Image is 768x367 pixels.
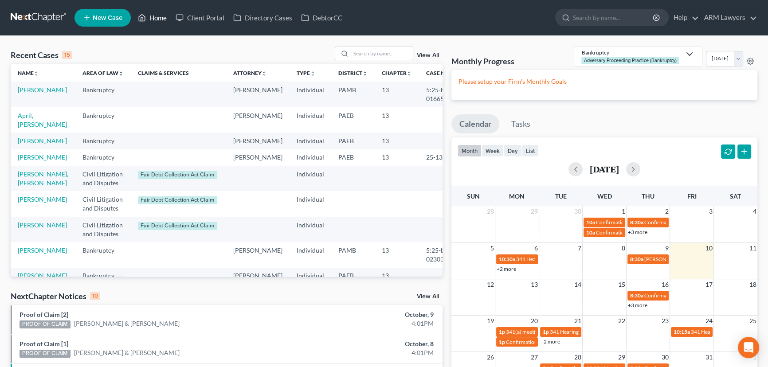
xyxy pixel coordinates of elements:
[419,149,462,166] td: 25-13859
[533,243,539,254] span: 6
[302,319,434,328] div: 4:01PM
[93,15,122,21] span: New Case
[226,149,290,166] td: [PERSON_NAME]
[18,246,67,254] a: [PERSON_NAME]
[226,82,290,107] td: [PERSON_NAME]
[752,206,757,217] span: 4
[748,279,757,290] span: 18
[290,82,331,107] td: Individual
[74,319,180,328] a: [PERSON_NAME] & [PERSON_NAME]
[131,64,226,82] th: Claims & Services
[630,219,643,226] span: 8:30a
[590,164,619,174] h2: [DATE]
[290,133,331,149] td: Individual
[375,149,419,166] td: 13
[504,144,522,156] button: day
[617,279,626,290] span: 15
[302,310,434,319] div: October, 9
[62,51,72,59] div: 15
[338,70,368,76] a: Districtunfold_more
[617,352,626,363] span: 29
[630,256,643,262] span: 8:30a
[486,352,495,363] span: 26
[530,316,539,326] span: 20
[362,71,368,76] i: unfold_more
[577,243,582,254] span: 7
[506,328,592,335] span: 341(a) meeting for [PERSON_NAME]
[331,242,375,267] td: PAMB
[331,268,375,284] td: PAEB
[18,112,67,128] a: April, [PERSON_NAME]
[290,166,331,191] td: Individual
[226,133,290,149] td: [PERSON_NAME]
[226,242,290,267] td: [PERSON_NAME]
[133,10,171,26] a: Home
[302,348,434,357] div: 4:01PM
[661,316,670,326] span: 23
[290,149,331,166] td: Individual
[375,82,419,107] td: 13
[18,221,67,229] a: [PERSON_NAME]
[644,219,767,226] span: Confirmation hearing for Rhinesca [PERSON_NAME]
[664,206,670,217] span: 2
[417,293,439,300] a: View All
[75,133,131,149] td: Bankruptcy
[382,70,412,76] a: Chapterunfold_more
[522,144,539,156] button: list
[669,10,699,26] a: Help
[20,350,71,358] div: PROOF OF CLAIM
[20,320,71,328] div: PROOF OF CLAIM
[419,242,462,267] td: 5:25-bk-02303
[644,292,767,299] span: Confirmation hearing for Rhinesca [PERSON_NAME]
[597,192,611,200] span: Wed
[642,192,654,200] span: Thu
[75,268,131,284] td: Bankruptcy
[419,82,462,107] td: 5:25-bk-01665
[458,144,482,156] button: month
[738,337,759,358] div: Open Intercom Messenger
[555,192,566,200] span: Tue
[674,328,690,335] span: 10:15a
[11,291,100,301] div: NextChapter Notices
[497,265,516,272] a: +2 more
[75,149,131,166] td: Bankruptcy
[730,192,741,200] span: Sat
[628,302,647,308] a: +3 more
[451,114,499,134] a: Calendar
[290,191,331,216] td: Individual
[530,279,539,290] span: 13
[705,352,713,363] span: 31
[75,191,131,216] td: Civil Litigation and Disputes
[375,107,419,133] td: 13
[34,71,39,76] i: unfold_more
[516,256,596,262] span: 341 Hearing for [PERSON_NAME]
[530,206,539,217] span: 29
[375,268,419,284] td: 13
[310,71,315,76] i: unfold_more
[573,206,582,217] span: 30
[530,352,539,363] span: 27
[573,9,654,26] input: Search by name...
[138,222,217,230] div: Fair Debt Collection Act Claim
[550,328,629,335] span: 341 Hearing for [PERSON_NAME]
[509,192,525,200] span: Mon
[705,243,713,254] span: 10
[262,71,267,76] i: unfold_more
[290,217,331,242] td: Individual
[375,133,419,149] td: 13
[486,316,495,326] span: 19
[621,206,626,217] span: 1
[75,82,131,107] td: Bankruptcy
[426,70,455,76] a: Case Nounfold_more
[661,279,670,290] span: 16
[586,219,595,226] span: 10a
[417,52,439,59] a: View All
[748,243,757,254] span: 11
[644,256,716,262] span: [PERSON_NAME] 341 Meeting
[20,311,68,318] a: Proof of Claim [2]
[503,114,538,134] a: Tasks
[486,206,495,217] span: 28
[297,10,347,26] a: DebtorCC
[482,144,504,156] button: week
[490,243,495,254] span: 5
